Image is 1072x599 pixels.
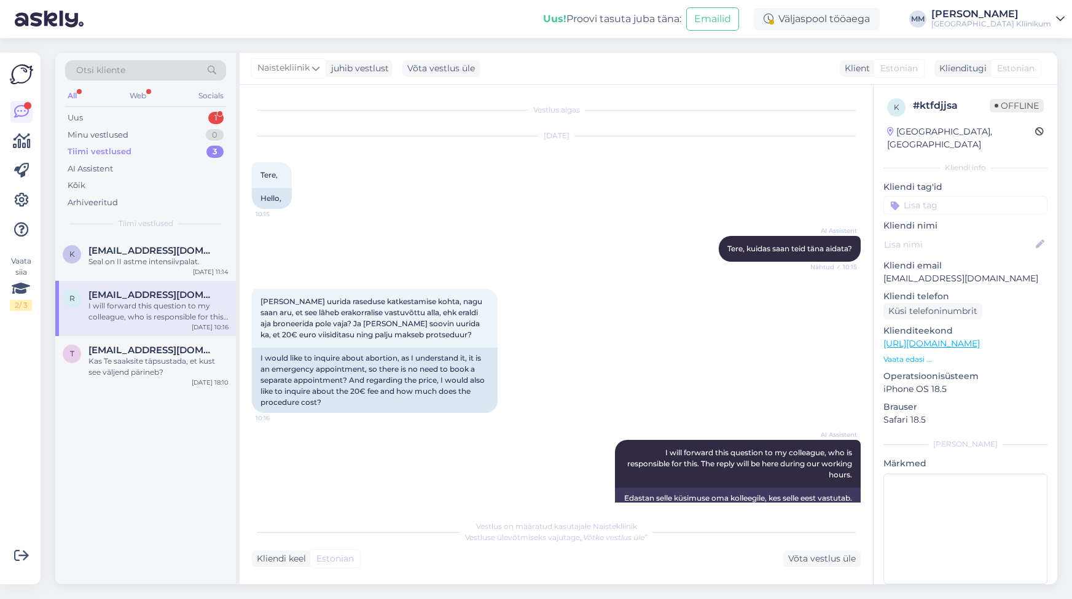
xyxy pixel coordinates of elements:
div: Kliendi keel [252,552,306,565]
div: Võta vestlus üle [783,550,861,567]
div: Tiimi vestlused [68,146,131,158]
div: Proovi tasuta juba täna: [543,12,681,26]
div: [PERSON_NAME] [931,9,1051,19]
span: I will forward this question to my colleague, who is responsible for this. The reply will be here... [627,448,854,479]
div: Klient [840,62,870,75]
div: Seal on II astme intensiivpalat. [88,256,229,267]
a: [PERSON_NAME][GEOGRAPHIC_DATA] Kliinikum [931,9,1065,29]
p: Märkmed [883,457,1047,470]
span: tonunassar@gmail.com [88,345,216,356]
div: Web [127,88,149,104]
div: [DATE] [252,130,861,141]
div: Arhiveeritud [68,197,118,209]
div: MM [909,10,926,28]
p: Operatsioonisüsteem [883,370,1047,383]
span: real.taemints@gmail.com [88,289,216,300]
span: t [70,349,74,358]
span: Otsi kliente [76,64,125,77]
span: AI Assistent [811,226,857,235]
i: „Võtke vestlus üle” [580,533,648,542]
div: [DATE] 18:10 [192,378,229,387]
b: Uus! [543,13,566,25]
div: Hello, [252,188,292,209]
span: Estonian [880,62,918,75]
div: 1 [208,112,224,124]
p: Safari 18.5 [883,413,1047,426]
span: Estonian [997,62,1035,75]
span: kostenkoedgar@gmail.com [88,245,216,256]
div: Edastan selle küsimuse oma kolleegile, kes selle eest vastutab. Vastus on siin meie tööajal. [615,488,861,520]
div: [GEOGRAPHIC_DATA], [GEOGRAPHIC_DATA] [887,125,1035,151]
div: # ktfdjjsa [913,98,990,113]
div: Kõik [68,179,85,192]
input: Lisa nimi [884,238,1033,251]
div: 2 / 3 [10,300,32,311]
div: All [65,88,79,104]
div: [DATE] 10:16 [192,323,229,332]
span: Estonian [316,552,354,565]
div: Uus [68,112,83,124]
p: Brauser [883,401,1047,413]
button: Emailid [686,7,739,31]
img: Askly Logo [10,63,33,86]
div: Väljaspool tööaega [754,8,880,30]
span: Nähtud ✓ 10:15 [810,262,857,272]
div: 0 [206,129,224,141]
p: Klienditeekond [883,324,1047,337]
p: Kliendi nimi [883,219,1047,232]
div: Socials [196,88,226,104]
span: 10:15 [256,209,302,219]
p: Kliendi telefon [883,290,1047,303]
div: Vestlus algas [252,104,861,115]
span: k [894,103,899,112]
div: [PERSON_NAME] [883,439,1047,450]
p: [EMAIL_ADDRESS][DOMAIN_NAME] [883,272,1047,285]
div: [GEOGRAPHIC_DATA] Kliinikum [931,19,1051,29]
p: Vaata edasi ... [883,354,1047,365]
span: AI Assistent [811,430,857,439]
span: Vestluse ülevõtmiseks vajutage [465,533,648,542]
div: Kliendi info [883,162,1047,173]
span: Tiimi vestlused [119,218,173,229]
div: Vaata siia [10,256,32,311]
div: AI Assistent [68,163,113,175]
a: [URL][DOMAIN_NAME] [883,338,980,349]
div: 3 [206,146,224,158]
span: k [69,249,75,259]
div: Minu vestlused [68,129,128,141]
p: Kliendi email [883,259,1047,272]
p: Kliendi tag'id [883,181,1047,194]
span: [PERSON_NAME] uurida raseduse katkestamise kohta, nagu saan aru, et see lâheb erakorralise vastuv... [260,297,484,339]
input: Lisa tag [883,196,1047,214]
p: iPhone OS 18.5 [883,383,1047,396]
span: Vestlus on määratud kasutajale Naistekliinik [476,522,637,531]
div: I will forward this question to my colleague, who is responsible for this. The reply will be here... [88,300,229,323]
span: Naistekliinik [257,61,310,75]
span: Tere, kuidas saan teid täna aidata? [727,244,852,253]
span: Tere, [260,170,278,179]
div: Küsi telefoninumbrit [883,303,982,319]
div: Klienditugi [934,62,987,75]
div: [DATE] 11:14 [193,267,229,276]
div: juhib vestlust [326,62,389,75]
span: Offline [990,99,1044,112]
div: Kas Te saaksite täpsustada, et kust see väljend pärineb? [88,356,229,378]
div: I would like to inquire about abortion, as I understand it, it is an emergency appointment, so th... [252,348,498,413]
div: Võta vestlus üle [402,60,480,77]
span: 10:16 [256,413,302,423]
span: r [69,294,75,303]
